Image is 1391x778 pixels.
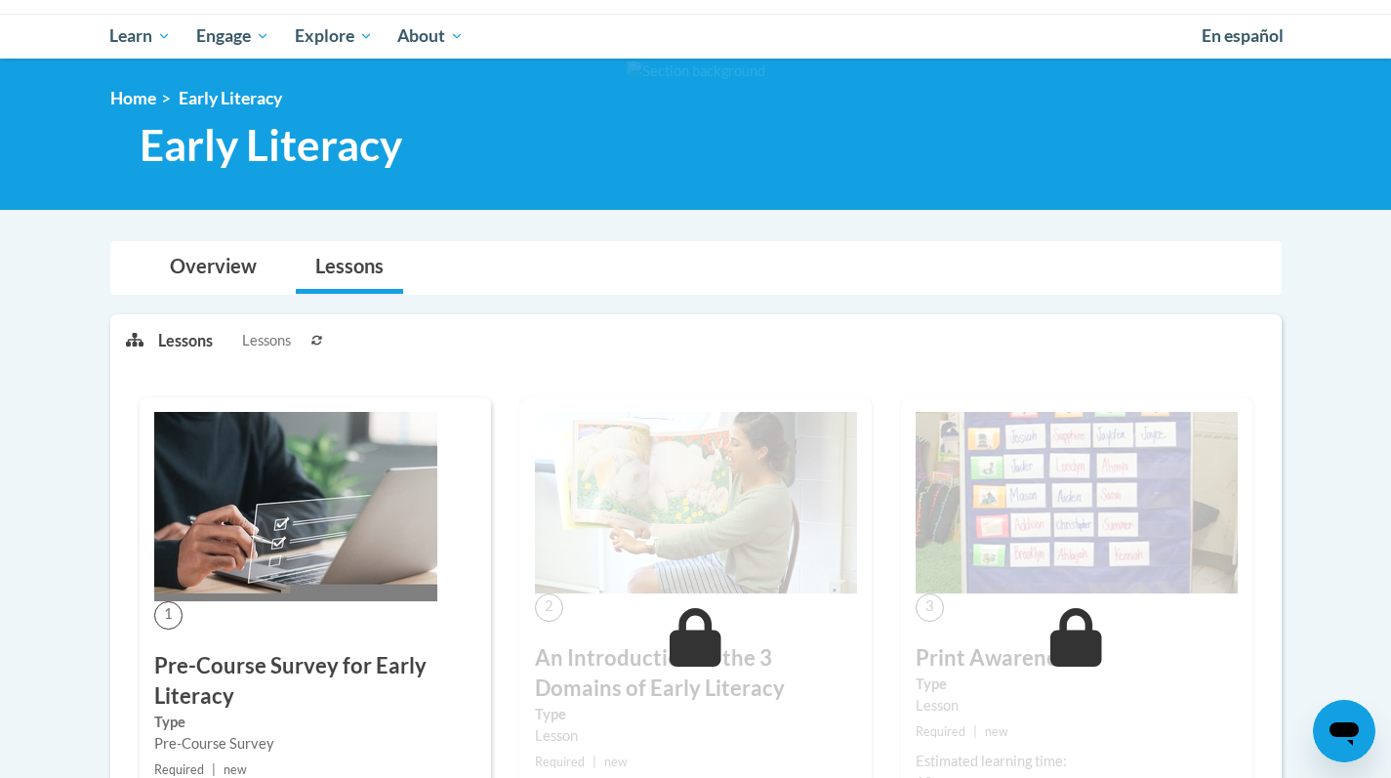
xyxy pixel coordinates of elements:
span: 2 [535,594,563,622]
span: Early Literacy [179,88,282,108]
iframe: Button to launch messaging window [1313,700,1375,762]
span: new [604,755,628,769]
span: new [985,724,1008,739]
a: Explore [282,14,386,59]
h3: Print Awareness [916,643,1238,674]
span: 1 [154,601,183,630]
span: | [593,755,596,769]
span: Required [535,755,585,769]
label: Type [916,674,1238,695]
img: Course Image [916,412,1238,594]
span: | [212,762,216,777]
span: | [973,724,977,739]
span: Engage [196,24,269,48]
span: En español [1202,25,1284,46]
a: Engage [184,14,282,59]
a: About [385,14,476,59]
a: Home [110,88,156,108]
a: En español [1189,16,1296,57]
span: Learn [109,24,171,48]
span: Early Literacy [140,119,402,171]
label: Type [535,704,857,725]
h3: An Introduction to the 3 Domains of Early Literacy [535,643,857,704]
span: Explore [295,24,373,48]
div: Main menu [81,14,1311,59]
a: Learn [98,14,184,59]
a: Overview [150,242,276,294]
img: Course Image [154,412,437,601]
span: Lessons [242,330,291,351]
span: Required [154,762,204,777]
img: Section background [627,61,765,82]
span: new [224,762,247,777]
img: Course Image [535,412,857,594]
a: Lessons [296,242,403,294]
div: Lesson [535,725,857,747]
span: 3 [916,594,944,622]
div: Lesson [916,695,1238,717]
h3: Pre-Course Survey for Early Literacy [154,651,476,712]
p: Lessons [158,330,213,351]
div: Estimated learning time: [916,751,1238,772]
span: About [397,24,464,48]
span: Required [916,724,965,739]
label: Type [154,712,476,733]
div: Pre-Course Survey [154,733,476,755]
